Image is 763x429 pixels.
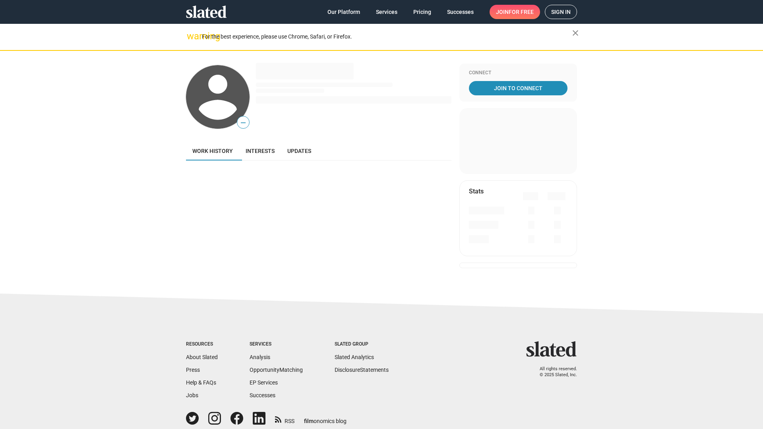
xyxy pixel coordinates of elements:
span: Join [496,5,534,19]
a: Joinfor free [490,5,540,19]
a: Press [186,367,200,373]
a: Successes [250,392,275,398]
a: About Slated [186,354,218,360]
a: Pricing [407,5,438,19]
mat-card-title: Stats [469,187,484,195]
a: DisclosureStatements [335,367,389,373]
a: Successes [441,5,480,19]
span: — [237,118,249,128]
span: Services [376,5,397,19]
a: Interests [239,141,281,160]
a: Sign in [545,5,577,19]
div: Services [250,341,303,348]
a: Slated Analytics [335,354,374,360]
div: Connect [469,70,567,76]
a: Analysis [250,354,270,360]
mat-icon: close [571,28,580,38]
span: Sign in [551,5,571,19]
a: EP Services [250,379,278,386]
span: Pricing [413,5,431,19]
span: Updates [287,148,311,154]
a: Services [370,5,404,19]
div: Resources [186,341,218,348]
div: For the best experience, please use Chrome, Safari, or Firefox. [202,31,572,42]
a: filmonomics blog [304,411,347,425]
span: Interests [246,148,275,154]
span: Successes [447,5,474,19]
span: for free [509,5,534,19]
a: Updates [281,141,318,160]
mat-icon: warning [187,31,196,41]
div: Slated Group [335,341,389,348]
a: OpportunityMatching [250,367,303,373]
a: Our Platform [321,5,366,19]
span: Join To Connect [471,81,566,95]
span: Work history [192,148,233,154]
span: film [304,418,314,424]
a: Help & FAQs [186,379,216,386]
a: Work history [186,141,239,160]
a: RSS [275,413,294,425]
a: Join To Connect [469,81,567,95]
a: Jobs [186,392,198,398]
p: All rights reserved. © 2025 Slated, Inc. [531,366,577,378]
span: Our Platform [327,5,360,19]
